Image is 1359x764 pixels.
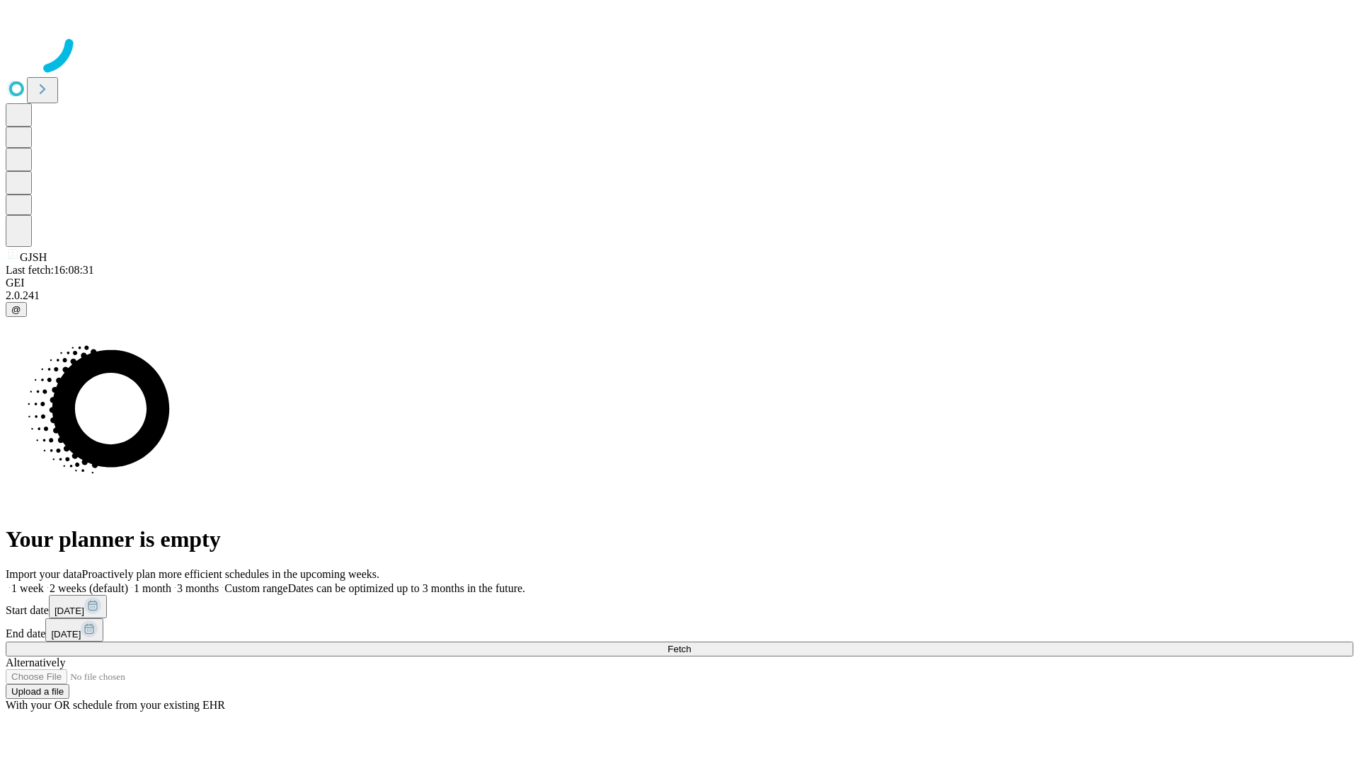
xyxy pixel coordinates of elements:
[177,582,219,594] span: 3 months
[6,642,1353,656] button: Fetch
[11,304,21,315] span: @
[6,618,1353,642] div: End date
[6,684,69,699] button: Upload a file
[20,251,47,263] span: GJSH
[6,568,82,580] span: Import your data
[134,582,171,594] span: 1 month
[6,595,1353,618] div: Start date
[6,526,1353,552] h1: Your planner is empty
[45,618,103,642] button: [DATE]
[6,699,225,711] span: With your OR schedule from your existing EHR
[288,582,525,594] span: Dates can be optimized up to 3 months in the future.
[11,582,44,594] span: 1 week
[55,606,84,616] span: [DATE]
[224,582,287,594] span: Custom range
[667,644,691,654] span: Fetch
[51,629,81,639] span: [DATE]
[6,264,94,276] span: Last fetch: 16:08:31
[82,568,379,580] span: Proactively plan more efficient schedules in the upcoming weeks.
[6,302,27,317] button: @
[6,289,1353,302] div: 2.0.241
[50,582,128,594] span: 2 weeks (default)
[49,595,107,618] button: [DATE]
[6,656,65,668] span: Alternatively
[6,277,1353,289] div: GEI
